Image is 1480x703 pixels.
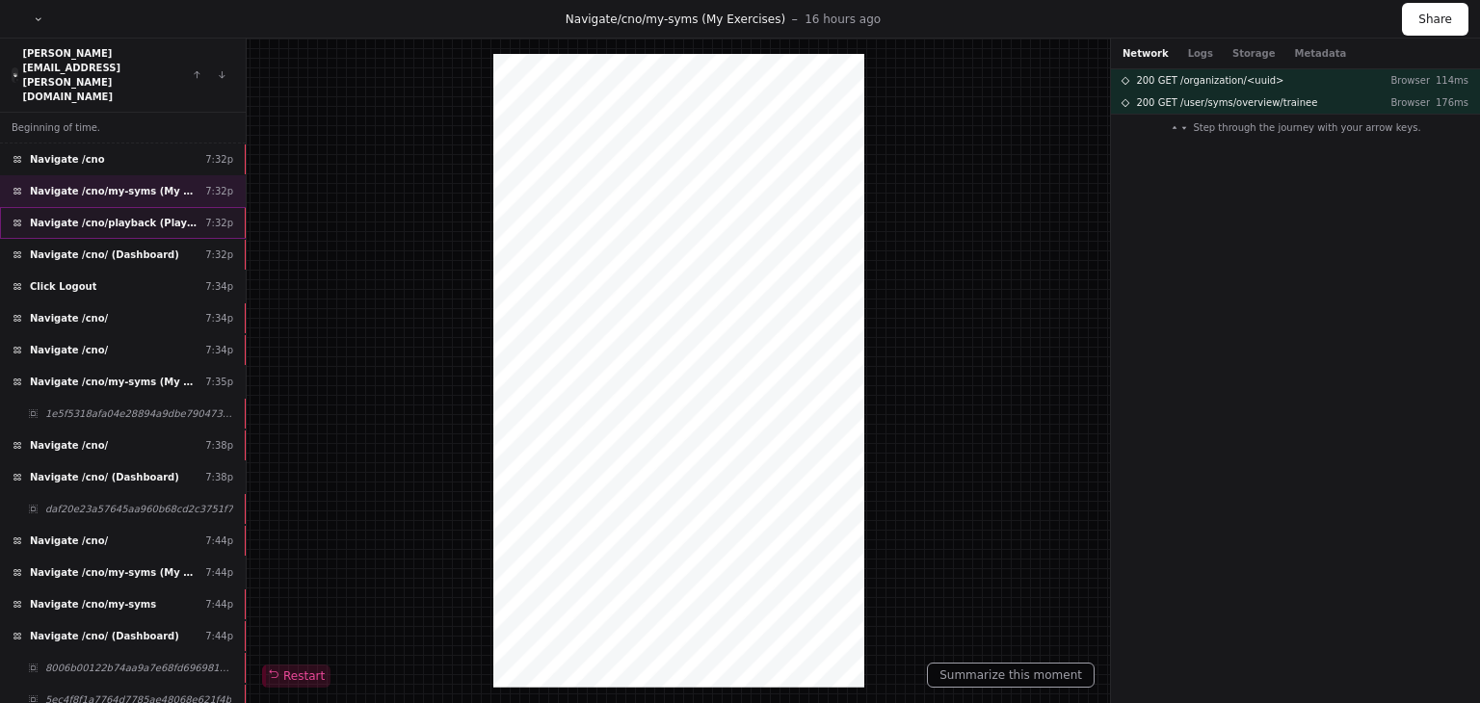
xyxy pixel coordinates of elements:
[205,152,233,167] div: 7:32p
[205,247,233,262] div: 7:32p
[205,629,233,643] div: 7:44p
[1376,73,1430,88] p: Browser
[205,184,233,198] div: 7:32p
[1188,46,1213,61] button: Logs
[45,661,233,675] span: 8006b00122b74aa9a7e68fd696981139
[205,438,233,453] div: 7:38p
[1123,46,1169,61] button: Network
[1430,73,1468,88] p: 114ms
[30,343,108,357] span: Navigate /cno/
[1232,46,1275,61] button: Storage
[1136,73,1283,88] span: 200 GET /organization/<uuid>
[205,565,233,580] div: 7:44p
[30,629,179,643] span: Navigate /cno/ (Dashboard)
[30,597,156,612] span: Navigate /cno/my-syms
[205,375,233,389] div: 7:35p
[1294,46,1346,61] button: Metadata
[30,375,198,389] span: Navigate /cno/my-syms (My Exercises)
[805,12,881,27] p: 16 hours ago
[13,69,18,82] img: 5.svg
[927,663,1095,688] button: Summarize this moment
[30,311,108,325] span: Navigate /cno/
[566,13,618,26] span: Navigate
[30,247,179,262] span: Navigate /cno/ (Dashboard)
[205,216,233,230] div: 7:32p
[1402,3,1468,36] button: Share
[205,534,233,548] div: 7:44p
[45,406,233,421] span: 1e5f5318afa04e28894a9dbe7904738c
[205,311,233,325] div: 7:34p
[30,470,179,484] span: Navigate /cno/ (Dashboard)
[1136,95,1317,110] span: 200 GET /user/syms/overview/trainee
[268,668,325,684] span: Restart
[262,664,330,688] button: Restart
[45,502,233,516] span: daf20e23a57645aa960b68cd2c3751f7
[205,279,233,294] div: 7:34p
[12,120,100,135] span: Beginning of time.
[30,152,105,167] span: Navigate /cno
[30,216,198,230] span: Navigate /cno/playback (Playback)
[205,597,233,612] div: 7:44p
[1376,95,1430,110] p: Browser
[30,184,198,198] span: Navigate /cno/my-syms (My Exercises)
[30,279,96,294] span: Click Logout
[1193,120,1420,135] span: Step through the journey with your arrow keys.
[30,565,198,580] span: Navigate /cno/my-syms (My Exercises)
[1430,95,1468,110] p: 176ms
[618,13,785,26] span: /cno/my-syms (My Exercises)
[22,48,120,102] a: [PERSON_NAME][EMAIL_ADDRESS][PERSON_NAME][DOMAIN_NAME]
[30,438,108,453] span: Navigate /cno/
[205,470,233,484] div: 7:38p
[30,534,108,548] span: Navigate /cno/
[205,343,233,357] div: 7:34p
